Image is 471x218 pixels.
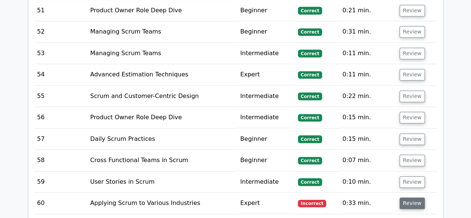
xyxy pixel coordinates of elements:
td: Expert [237,64,295,85]
td: Cross Functional Teams in Scrum [87,150,237,171]
td: Intermediate [237,43,295,64]
td: Beginner [237,21,295,42]
td: 54 [34,64,87,85]
button: Review [400,26,425,38]
span: Correct [298,28,322,36]
td: Intermediate [237,107,295,128]
span: Correct [298,7,322,14]
span: Correct [298,71,322,79]
td: Managing Scrum Teams [87,43,237,64]
td: Product Owner Role Deep Dive [87,107,237,128]
td: Scrum and Customer-Centric Design [87,86,237,107]
button: Review [400,5,425,16]
span: Correct [298,157,322,164]
button: Review [400,176,425,188]
span: Correct [298,135,322,143]
span: Correct [298,50,322,57]
td: 53 [34,43,87,64]
td: 57 [34,129,87,150]
td: 55 [34,86,87,107]
td: 0:11 min. [340,43,397,64]
td: 0:33 min. [340,193,397,214]
span: Correct [298,114,322,121]
td: 0:07 min. [340,150,397,171]
td: 0:15 min. [340,129,397,150]
td: 0:10 min. [340,171,397,193]
td: 58 [34,150,87,171]
button: Review [400,198,425,209]
td: 52 [34,21,87,42]
td: 0:11 min. [340,64,397,85]
td: Applying Scrum to Various Industries [87,193,237,214]
span: Correct [298,92,322,100]
td: 0:15 min. [340,107,397,128]
td: 0:31 min. [340,21,397,42]
td: User Stories in Scrum [87,171,237,193]
td: Intermediate [237,86,295,107]
td: 56 [34,107,87,128]
span: Correct [298,178,322,186]
td: 0:22 min. [340,86,397,107]
button: Review [400,69,425,80]
button: Review [400,91,425,102]
button: Review [400,48,425,59]
td: Daily Scrum Practices [87,129,237,150]
td: 60 [34,193,87,214]
button: Review [400,155,425,166]
button: Review [400,112,425,123]
button: Review [400,133,425,145]
td: 59 [34,171,87,193]
td: Intermediate [237,171,295,193]
td: Beginner [237,129,295,150]
td: Advanced Estimation Techniques [87,64,237,85]
span: Incorrect [298,200,327,207]
td: Managing Scrum Teams [87,21,237,42]
td: Expert [237,193,295,214]
td: Beginner [237,150,295,171]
